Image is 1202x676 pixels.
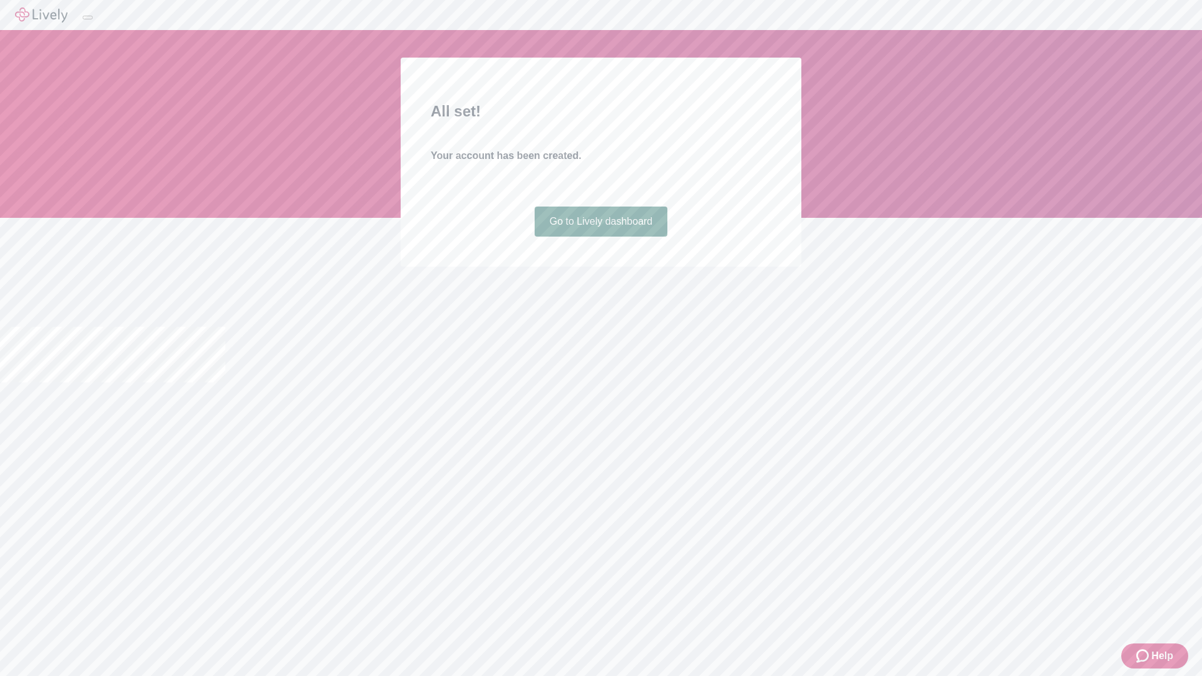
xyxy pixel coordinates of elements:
[431,148,771,163] h4: Your account has been created.
[535,207,668,237] a: Go to Lively dashboard
[83,16,93,19] button: Log out
[431,100,771,123] h2: All set!
[1151,648,1173,663] span: Help
[1121,643,1188,668] button: Zendesk support iconHelp
[1136,648,1151,663] svg: Zendesk support icon
[15,8,68,23] img: Lively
